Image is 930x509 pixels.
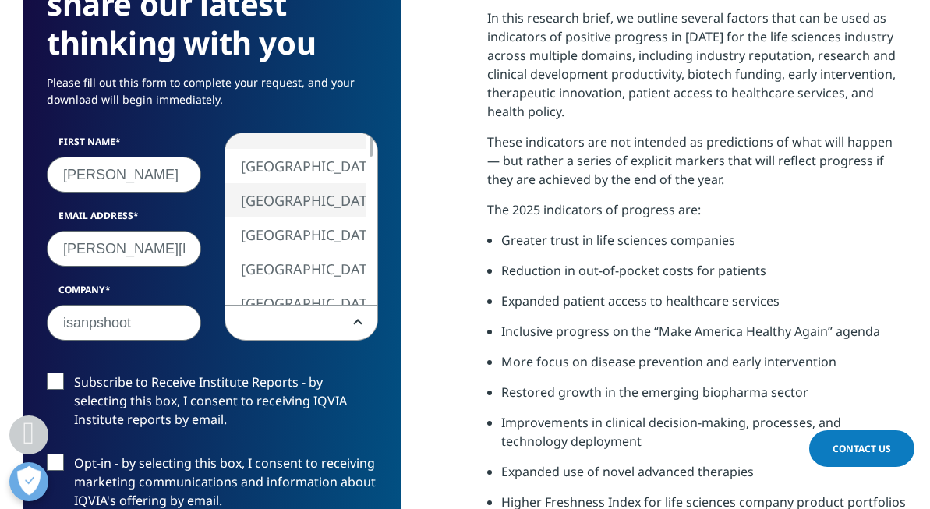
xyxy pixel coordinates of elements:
li: Greater trust in life sciences companies [501,231,907,261]
li: [GEOGRAPHIC_DATA] [225,217,367,252]
label: First Name [47,135,201,157]
p: These indicators are not intended as predictions of what will happen — but rather a series of exp... [487,133,907,200]
label: Subscribe to Receive Institute Reports - by selecting this box, I consent to receiving IQVIA Inst... [47,373,378,437]
p: The 2025 indicators of progress are: [487,200,907,231]
li: [GEOGRAPHIC_DATA] [225,149,367,183]
li: [GEOGRAPHIC_DATA] [225,252,367,286]
label: Company [47,283,201,305]
p: In this research brief, we outline several factors that can be used as indicators of positive pro... [487,9,907,133]
span: Contact Us [833,442,891,455]
li: Inclusive progress on the “Make America Healthy Again” agenda [501,322,907,352]
li: Reduction in out-of-pocket costs for patients [501,261,907,292]
li: Expanded use of novel advanced therapies [501,462,907,493]
li: [GEOGRAPHIC_DATA] [225,286,367,320]
li: Improvements in clinical decision-making, processes, and technology deployment [501,413,907,462]
li: Expanded patient access to healthcare services [501,292,907,322]
label: Email Address [47,209,201,231]
a: Contact Us [809,430,914,467]
li: Restored growth in the emerging biopharma sector [501,383,907,413]
li: [GEOGRAPHIC_DATA] [225,183,367,217]
p: Please fill out this form to complete your request, and your download will begin immediately. [47,74,378,120]
button: Open Preferences [9,462,48,501]
li: More focus on disease prevention and early intervention [501,352,907,383]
